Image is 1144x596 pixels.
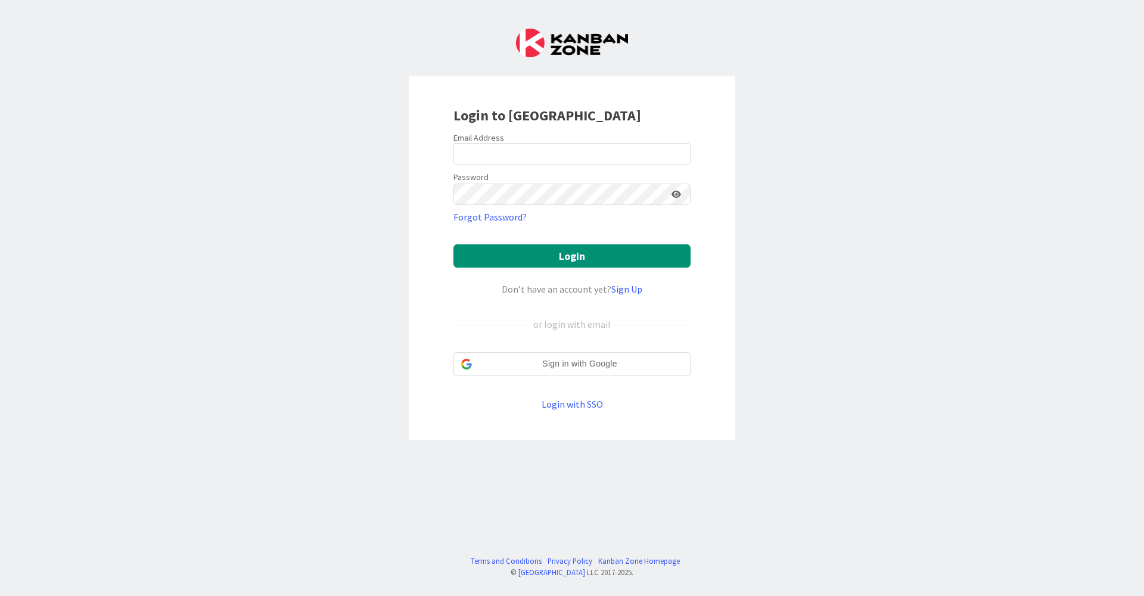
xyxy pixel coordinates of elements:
span: Sign in with Google [477,358,683,370]
button: Login [453,244,691,268]
a: Login with SSO [542,398,603,410]
div: Don’t have an account yet? [453,282,691,296]
a: Sign Up [611,283,642,295]
a: Forgot Password? [453,210,527,224]
div: or login with email [530,317,614,331]
img: Kanban Zone [516,29,628,57]
b: Login to [GEOGRAPHIC_DATA] [453,106,641,125]
label: Email Address [453,132,504,143]
a: [GEOGRAPHIC_DATA] [518,567,585,577]
a: Terms and Conditions [471,555,542,567]
div: Sign in with Google [453,352,691,376]
a: Kanban Zone Homepage [598,555,680,567]
label: Password [453,171,489,184]
a: Privacy Policy [548,555,592,567]
div: © LLC 2017- 2025 . [465,567,680,578]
